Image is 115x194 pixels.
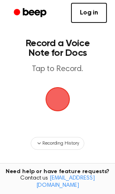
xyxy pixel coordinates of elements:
[5,175,110,189] span: Contact us
[15,39,100,58] h1: Record a Voice Note for Docs
[15,64,100,74] p: Tap to Record.
[36,176,95,188] a: [EMAIL_ADDRESS][DOMAIN_NAME]
[46,87,70,111] img: Beep Logo
[31,137,84,150] button: Recording History
[71,3,107,23] a: Log in
[8,5,54,21] a: Beep
[42,140,79,147] span: Recording History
